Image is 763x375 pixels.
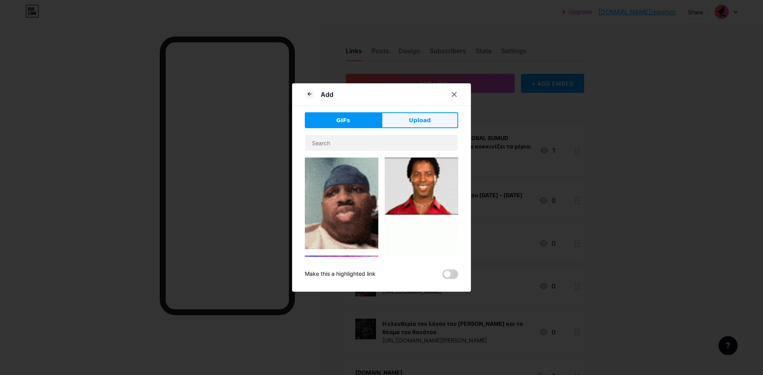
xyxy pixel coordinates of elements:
[305,112,381,128] button: GIFs
[385,221,458,284] img: Gihpy
[385,158,458,215] img: Gihpy
[305,135,458,151] input: Search
[305,158,378,249] img: Gihpy
[381,112,458,128] button: Upload
[305,256,378,329] img: Gihpy
[305,269,376,279] div: Make this a highlighted link
[336,116,350,125] span: GIFs
[409,116,431,125] span: Upload
[321,90,333,99] div: Add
